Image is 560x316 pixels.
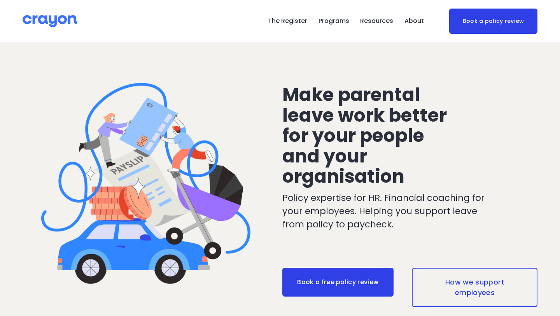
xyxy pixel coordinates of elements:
[360,16,393,27] span: Resources
[282,268,394,297] a: Book a free policy review
[404,15,424,27] a: folder dropdown
[318,16,349,27] span: Programs
[282,82,451,189] span: Make parental leave work better for your people and your organisation
[23,14,77,28] img: Crayon
[318,15,349,27] a: folder dropdown
[268,15,307,27] a: The Register
[360,15,393,27] a: folder dropdown
[282,191,495,231] p: Policy expertise for HR. Financial coaching for your employees. Helping you support leave from po...
[449,9,537,34] a: Book a policy review
[404,16,424,27] span: About
[412,268,537,307] a: How we support employees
